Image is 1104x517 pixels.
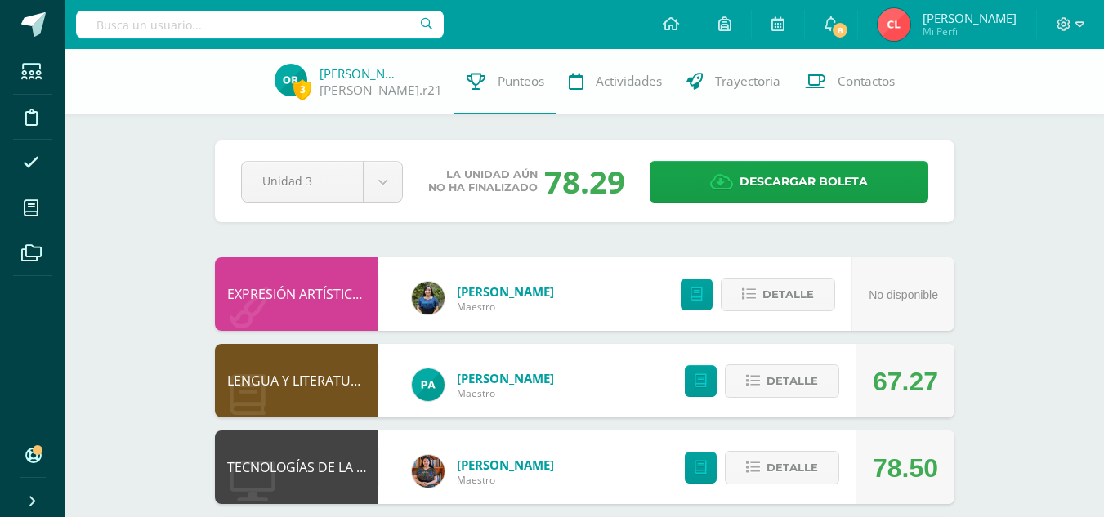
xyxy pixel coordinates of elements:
img: 6c14ae28ca950716ab65a1f916fa4448.png [878,8,910,41]
img: 53dbe22d98c82c2b31f74347440a2e81.png [412,368,445,401]
span: Actividades [596,73,662,90]
span: 8 [831,21,849,39]
a: [PERSON_NAME] [320,65,401,82]
span: Trayectoria [715,73,780,90]
div: 78.29 [544,160,625,203]
div: LENGUA Y LITERATURA 5 [215,344,378,417]
span: Maestro [457,386,554,400]
a: Unidad 3 [242,162,402,202]
img: fd80a5a9ea7775b4241162cd96c15abd.png [275,64,307,96]
div: TECNOLOGÍAS DE LA INFORMACIÓN Y LA COMUNICACIÓN 5 [215,430,378,504]
span: Detalle [767,452,818,483]
a: Trayectoria [674,49,793,114]
div: 67.27 [873,345,938,418]
a: [PERSON_NAME] [457,457,554,473]
span: No disponible [869,288,938,301]
span: 3 [293,79,311,100]
button: Detalle [725,364,839,398]
a: [PERSON_NAME] [457,370,554,386]
a: [PERSON_NAME] [457,283,554,300]
span: Maestro [457,300,554,314]
a: [PERSON_NAME].r21 [320,82,442,99]
span: Mi Perfil [923,25,1017,38]
div: EXPRESIÓN ARTÍSTICA (MOVIMIENTO) [215,257,378,331]
span: Unidad 3 [262,162,342,200]
span: Detalle [762,279,814,310]
span: La unidad aún no ha finalizado [428,168,538,194]
span: Maestro [457,473,554,487]
span: [PERSON_NAME] [923,10,1017,26]
img: 36627948da5af62e6e4d36ba7d792ec8.png [412,282,445,314]
img: 60a759e8b02ec95d430434cf0c0a55c7.png [412,455,445,488]
input: Busca un usuario... [76,11,444,38]
a: Actividades [556,49,674,114]
a: Punteos [454,49,556,114]
span: Descargar boleta [740,162,868,202]
a: Contactos [793,49,907,114]
span: Punteos [498,73,544,90]
span: Contactos [838,73,895,90]
button: Detalle [725,451,839,484]
span: Detalle [767,366,818,396]
button: Detalle [721,278,835,311]
div: 78.50 [873,431,938,505]
a: Descargar boleta [650,161,928,203]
